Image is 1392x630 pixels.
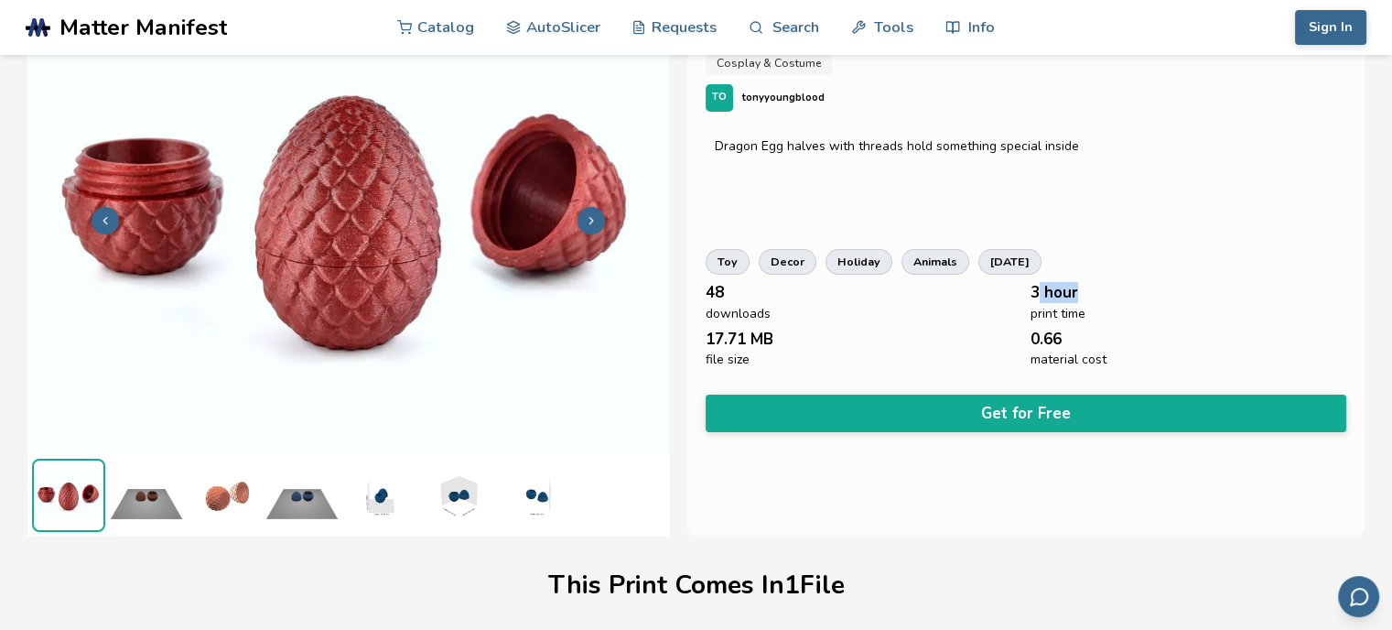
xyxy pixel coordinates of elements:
span: Matter Manifest [59,15,227,40]
button: Sign In [1295,10,1366,45]
span: 48 [706,284,724,301]
a: [DATE] [978,249,1041,275]
span: 0.66 [1031,331,1062,348]
button: Send feedback via email [1338,576,1379,617]
span: TO [712,92,727,103]
span: 17.71 MB [706,331,773,348]
a: Cosplay & Costume [706,51,832,75]
img: 1_3D_Dimensions [343,459,416,532]
span: 3 hour [1031,284,1078,301]
span: downloads [706,307,771,321]
span: file size [706,353,750,367]
span: print time [1031,307,1085,321]
div: Dragon Egg halves with threads hold something special inside [715,139,1337,154]
a: toy [706,249,750,275]
a: decor [759,249,816,275]
img: 1_3D_Dimensions [499,459,572,532]
span: material cost [1031,353,1106,367]
p: tonyyoungblood [742,88,825,107]
img: 1_3D_Dimensions [421,459,494,532]
h1: This Print Comes In 1 File [548,571,845,600]
a: animals [901,249,969,275]
button: Get for Free [706,395,1346,432]
img: 1_Print_Preview [265,459,339,532]
a: holiday [825,249,892,275]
